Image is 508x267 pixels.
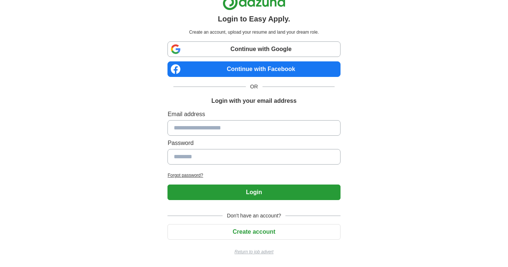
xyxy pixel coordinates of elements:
h1: Login with your email address [211,97,297,105]
label: Password [167,139,340,148]
button: Login [167,185,340,200]
a: Create account [167,229,340,235]
button: Create account [167,224,340,240]
label: Email address [167,110,340,119]
a: Return to job advert [167,249,340,255]
a: Continue with Facebook [167,61,340,77]
span: OR [246,83,263,91]
span: Don't have an account? [223,212,286,220]
h1: Login to Easy Apply. [218,13,290,24]
p: Create an account, upload your resume and land your dream role. [169,29,339,36]
a: Continue with Google [167,41,340,57]
a: Forgot password? [167,172,340,179]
